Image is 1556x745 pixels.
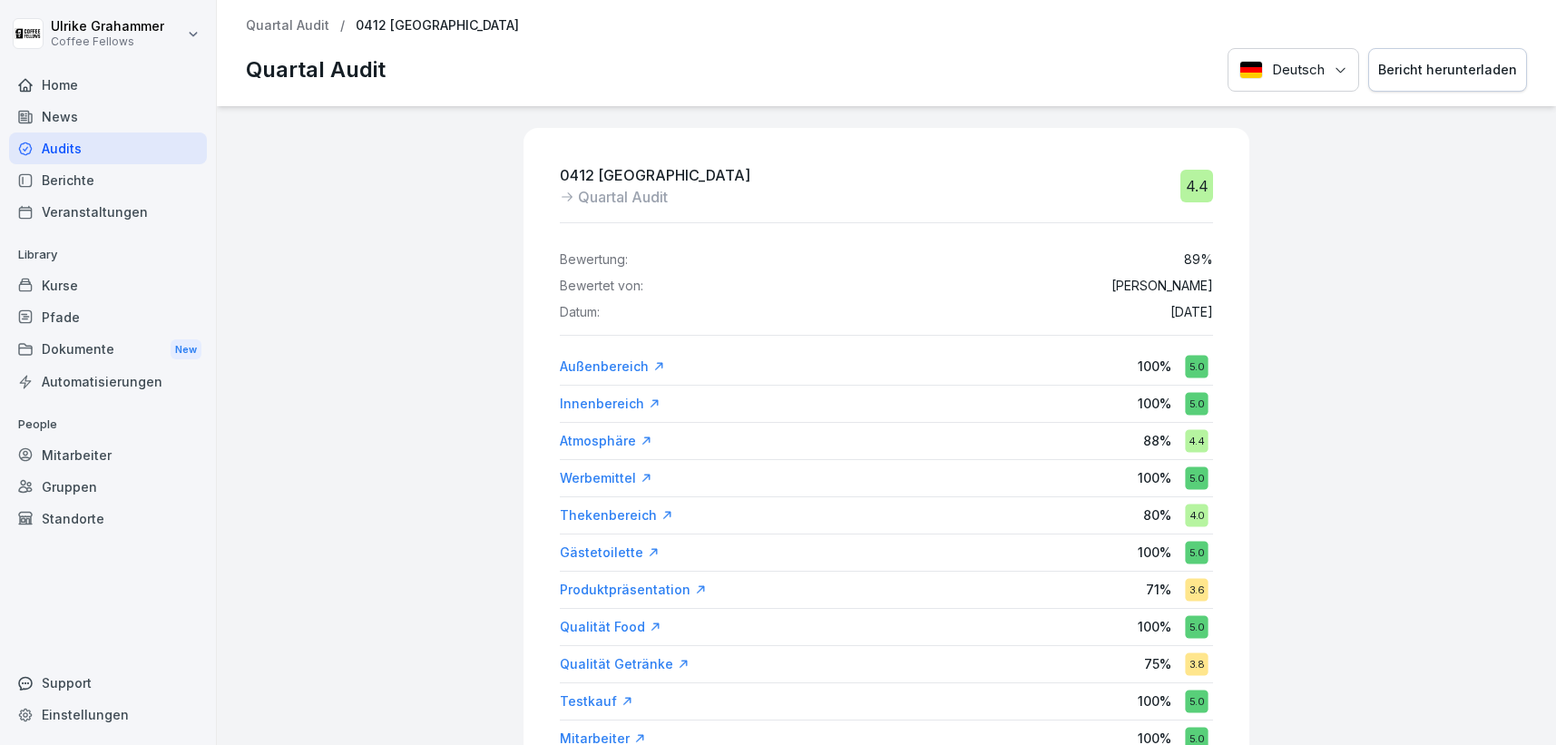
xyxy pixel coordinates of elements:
[1228,48,1359,93] button: Language
[1184,252,1213,268] p: 89 %
[9,410,207,439] p: People
[356,18,519,34] p: 0412 [GEOGRAPHIC_DATA]
[1138,357,1171,376] p: 100 %
[1138,394,1171,413] p: 100 %
[246,18,329,34] a: Quartal Audit
[1185,392,1208,415] div: 5.0
[1143,505,1171,524] p: 80 %
[340,18,345,34] p: /
[1138,617,1171,636] p: 100 %
[9,667,207,699] div: Support
[1185,652,1208,675] div: 3.8
[9,333,207,367] a: DokumenteNew
[578,186,668,208] p: Quartal Audit
[560,279,643,294] p: Bewertet von:
[560,655,690,673] a: Qualität Getränke
[171,339,201,360] div: New
[560,581,707,599] a: Produktpräsentation
[1185,541,1208,564] div: 5.0
[560,164,750,186] p: 0412 [GEOGRAPHIC_DATA]
[9,270,207,301] a: Kurse
[9,503,207,534] a: Standorte
[1170,305,1213,320] p: [DATE]
[560,544,660,562] a: Gästetoilette
[9,333,207,367] div: Dokumente
[9,439,207,471] a: Mitarbeiter
[9,132,207,164] a: Audits
[1185,466,1208,489] div: 5.0
[1185,504,1208,526] div: 4.0
[560,358,665,376] a: Außenbereich
[560,692,633,711] a: Testkauf
[9,164,207,196] a: Berichte
[1185,578,1208,601] div: 3.6
[9,366,207,397] a: Automatisierungen
[1146,580,1171,599] p: 71 %
[9,101,207,132] a: News
[9,240,207,270] p: Library
[1185,429,1208,452] div: 4.4
[560,432,652,450] a: Atmosphäre
[1185,355,1208,377] div: 5.0
[560,469,652,487] a: Werbemittel
[9,196,207,228] a: Veranstaltungen
[560,252,628,268] p: Bewertung:
[1368,48,1527,93] button: Bericht herunterladen
[1180,170,1213,202] div: 4.4
[51,35,164,48] p: Coffee Fellows
[560,506,673,524] a: Thekenbereich
[51,19,164,34] p: Ulrike Grahammer
[9,69,207,101] a: Home
[1185,690,1208,712] div: 5.0
[1143,431,1171,450] p: 88 %
[9,699,207,730] a: Einstellungen
[9,471,207,503] a: Gruppen
[560,305,600,320] p: Datum:
[1378,60,1517,80] div: Bericht herunterladen
[560,618,661,636] a: Qualität Food
[1138,543,1171,562] p: 100 %
[9,301,207,333] a: Pfade
[1138,691,1171,711] p: 100 %
[1185,615,1208,638] div: 5.0
[560,395,661,413] a: Innenbereich
[1111,279,1213,294] p: [PERSON_NAME]
[1144,654,1171,673] p: 75 %
[1272,60,1325,81] p: Deutsch
[246,54,386,86] p: Quartal Audit
[1239,61,1263,79] img: Deutsch
[1138,468,1171,487] p: 100 %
